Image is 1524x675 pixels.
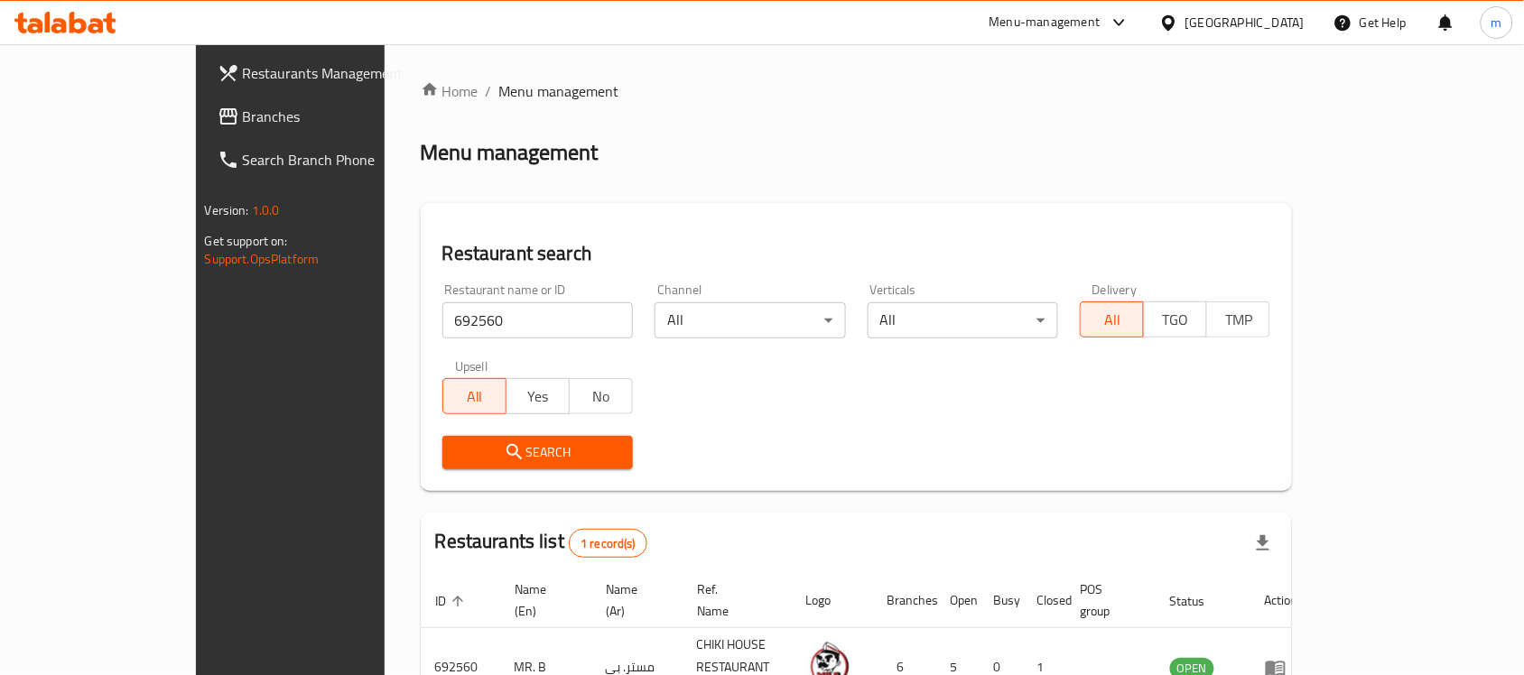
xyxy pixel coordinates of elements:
button: TMP [1206,301,1270,337]
span: POS group [1081,578,1134,622]
div: Export file [1241,522,1285,565]
th: Open [936,573,980,628]
span: Status [1170,590,1229,612]
span: m [1491,13,1502,32]
button: TGO [1143,301,1207,337]
div: Total records count [569,529,647,558]
a: Restaurants Management [203,51,451,95]
div: All [655,302,845,338]
span: 1 record(s) [570,535,646,552]
th: Busy [980,573,1023,628]
span: All [1088,307,1137,333]
span: Get support on: [205,229,288,253]
span: All [451,384,499,410]
button: All [1080,301,1144,337]
th: Action [1250,573,1313,628]
th: Logo [792,573,873,628]
label: Upsell [455,360,488,373]
span: Menu management [499,80,619,102]
span: Yes [514,384,562,410]
span: Version: [205,199,249,222]
button: Search [442,436,633,469]
input: Search for restaurant name or ID.. [442,302,633,338]
a: Support.OpsPlatform [205,247,320,271]
button: Yes [506,378,570,414]
span: Search [457,441,618,464]
span: ID [435,590,469,612]
span: Name (Ar) [606,578,661,622]
a: Search Branch Phone [203,138,451,181]
span: TMP [1214,307,1263,333]
span: Search Branch Phone [243,149,436,171]
span: Restaurants Management [243,62,436,84]
th: Branches [873,573,936,628]
h2: Restaurants list [435,528,647,558]
button: No [569,378,633,414]
a: Branches [203,95,451,138]
h2: Menu management [421,138,599,167]
span: 1.0.0 [252,199,280,222]
label: Delivery [1092,283,1138,296]
span: TGO [1151,307,1200,333]
span: Ref. Name [697,578,770,622]
span: Branches [243,106,436,127]
span: Name (En) [515,578,570,622]
button: All [442,378,506,414]
li: / [486,80,492,102]
th: Closed [1023,573,1066,628]
div: Menu-management [990,12,1101,33]
h2: Restaurant search [442,240,1271,267]
div: All [868,302,1058,338]
span: No [577,384,626,410]
nav: breadcrumb [421,80,1293,102]
div: [GEOGRAPHIC_DATA] [1185,13,1305,32]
